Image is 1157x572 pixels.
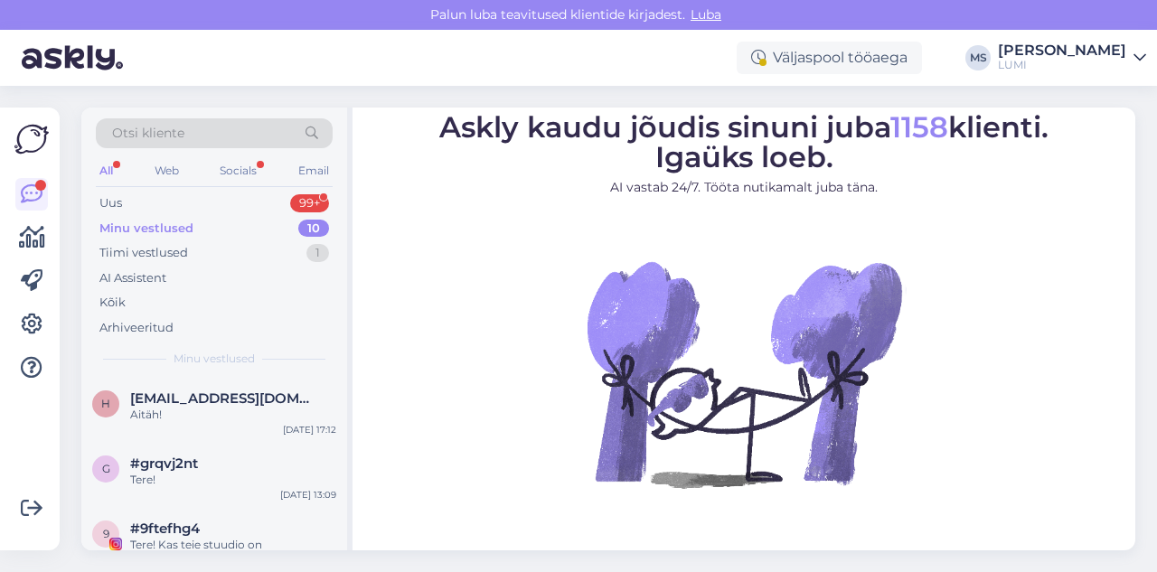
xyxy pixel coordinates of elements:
[130,455,198,472] span: #grqvj2nt
[174,351,255,367] span: Minu vestlused
[298,220,329,238] div: 10
[99,220,193,238] div: Minu vestlused
[890,108,948,144] span: 1158
[96,159,117,183] div: All
[306,244,329,262] div: 1
[101,397,110,410] span: h
[99,319,174,337] div: Arhiveeritud
[737,42,922,74] div: Väljaspool tööaega
[283,423,336,436] div: [DATE] 17:12
[216,159,260,183] div: Socials
[130,390,318,407] span: helilaurand@gmail.com
[14,122,49,156] img: Askly Logo
[998,43,1126,58] div: [PERSON_NAME]
[295,159,333,183] div: Email
[130,407,336,423] div: Aitäh!
[130,520,200,537] span: #9ftefhg4
[130,472,336,488] div: Tere!
[99,244,188,262] div: Tiimi vestlused
[439,177,1049,196] p: AI vastab 24/7. Tööta nutikamalt juba täna.
[99,194,122,212] div: Uus
[280,488,336,502] div: [DATE] 13:09
[290,194,329,212] div: 99+
[99,294,126,312] div: Kõik
[965,45,991,70] div: MS
[130,537,336,569] div: Tere! Kas teie stuudio on [PERSON_NAME] avatud?
[103,527,109,540] span: 9
[998,43,1146,72] a: [PERSON_NAME]LUMI
[151,159,183,183] div: Web
[99,269,166,287] div: AI Assistent
[998,58,1126,72] div: LUMI
[102,462,110,475] span: g
[112,124,184,143] span: Otsi kliente
[581,211,907,536] img: No Chat active
[685,6,727,23] span: Luba
[439,108,1049,173] span: Askly kaudu jõudis sinuni juba klienti. Igaüks loeb.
